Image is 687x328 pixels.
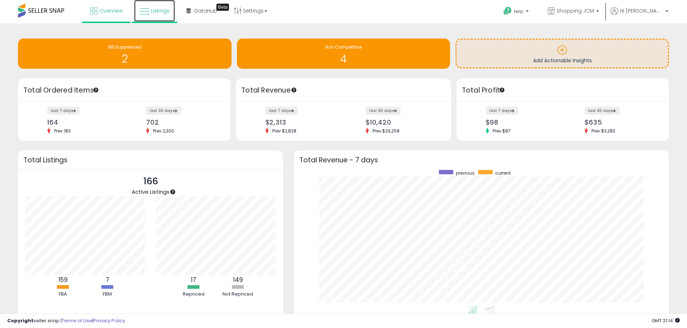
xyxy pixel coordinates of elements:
div: Tooltip anchor [499,87,505,93]
div: 164 [47,118,119,126]
div: $10,420 [366,118,439,126]
div: Tooltip anchor [216,4,229,11]
h3: Total Listings [23,157,278,163]
h3: Total Revenue [241,85,446,95]
b: 159 [58,275,68,284]
span: Prev: $2,828 [269,128,300,134]
span: Prev: 2,300 [149,128,178,134]
div: FBA [41,291,85,298]
div: Tooltip anchor [93,87,99,93]
span: Prev: $29,258 [369,128,403,134]
span: 2025-10-13 21:14 GMT [652,317,680,324]
a: Terms of Use [62,317,92,324]
a: BB Suppressed 2 [18,39,232,69]
span: previous [456,170,475,176]
div: $635 [585,118,656,126]
div: seller snap | | [7,318,125,324]
span: Add Actionable Insights [533,57,592,64]
div: 702 [146,118,218,126]
div: Tooltip anchor [169,189,176,195]
h3: Total Ordered Items [23,85,225,95]
h3: Total Revenue - 7 days [299,157,664,163]
div: $98 [486,118,558,126]
span: Non Competitive [325,44,362,50]
h1: 4 [241,53,447,65]
strong: Copyright [7,317,34,324]
label: last 7 days [486,107,518,115]
span: current [495,170,511,176]
b: 149 [233,275,243,284]
a: Add Actionable Insights [457,40,668,67]
span: Shopping JCM [557,7,594,14]
label: last 7 days [265,107,298,115]
p: 166 [132,175,169,188]
i: Get Help [503,6,512,15]
a: Help [498,1,536,23]
h3: Total Profit [462,85,664,95]
div: Tooltip anchor [291,87,297,93]
span: Prev: $87 [489,128,514,134]
a: Non Competitive 4 [237,39,450,69]
label: last 30 days [585,107,620,115]
a: Hi [PERSON_NAME] [611,7,668,23]
div: FBM [86,291,129,298]
span: Prev: $3,283 [588,128,619,134]
div: Repriced [172,291,215,298]
div: Not Repriced [216,291,260,298]
span: DataHub [194,7,217,14]
label: last 7 days [47,107,80,115]
span: Help [514,8,524,14]
span: Listings [151,7,169,14]
h1: 2 [22,53,228,65]
label: last 30 days [366,107,401,115]
b: 17 [191,275,196,284]
b: 7 [106,275,109,284]
span: Prev: 183 [50,128,74,134]
span: BB Suppressed [108,44,141,50]
a: Privacy Policy [93,317,125,324]
span: Overview [99,7,123,14]
span: Active Listings [132,188,169,196]
div: $2,313 [265,118,338,126]
label: last 30 days [146,107,181,115]
span: Hi [PERSON_NAME] [620,7,663,14]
